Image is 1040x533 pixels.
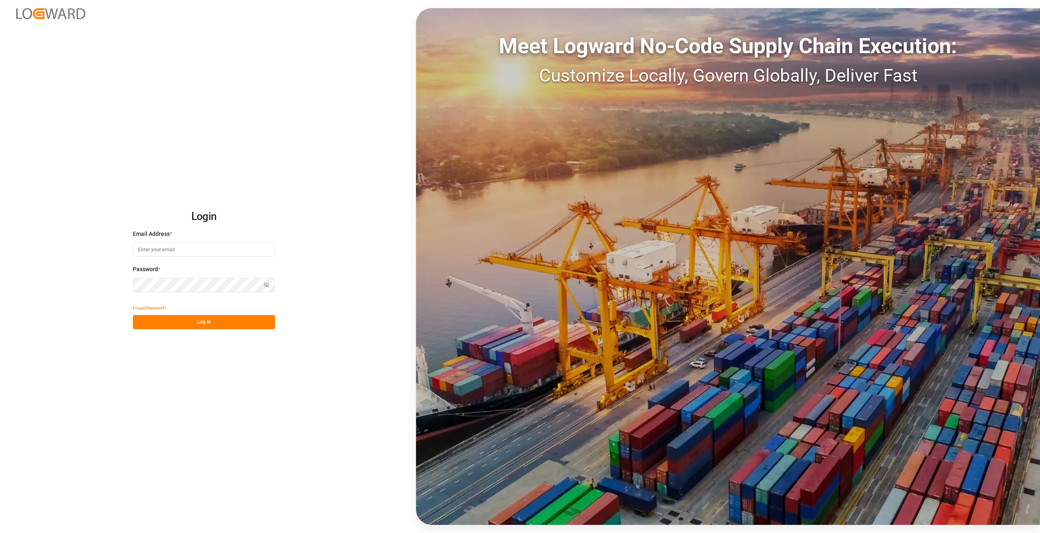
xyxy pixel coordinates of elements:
div: Customize Locally, Govern Globally, Deliver Fast [416,62,1040,89]
img: Logward_new_orange.png [16,8,85,19]
span: Password [133,265,158,274]
div: Meet Logward No-Code Supply Chain Execution: [416,30,1040,62]
h2: Login [133,204,275,230]
span: Email Address [133,230,170,238]
input: Enter your email [133,242,275,257]
button: Forgot Password? [133,301,166,315]
button: Log In [133,315,275,329]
